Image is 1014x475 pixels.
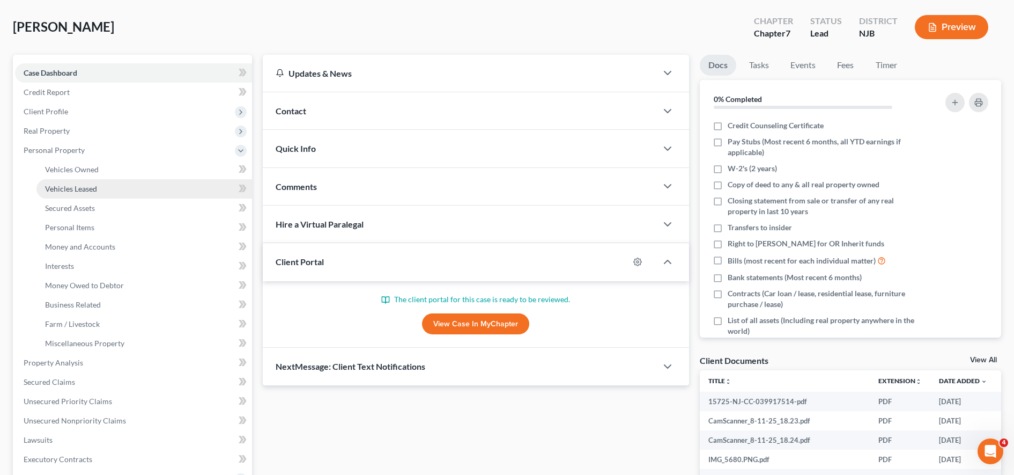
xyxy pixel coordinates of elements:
[15,372,252,392] a: Secured Claims
[870,430,930,450] td: PDF
[859,27,898,40] div: NJB
[24,145,85,155] span: Personal Property
[36,334,252,353] a: Miscellaneous Property
[870,392,930,411] td: PDF
[276,361,425,371] span: NextMessage: Client Text Notifications
[782,55,824,76] a: Events
[15,411,252,430] a: Unsecured Nonpriority Claims
[828,55,863,76] a: Fees
[36,199,252,218] a: Secured Assets
[700,430,870,450] td: CamScanner_8-11-25_18.24.pdf
[422,313,529,335] a: View Case in MyChapter
[24,107,68,116] span: Client Profile
[45,165,99,174] span: Vehicles Owned
[915,378,922,385] i: unfold_more
[708,377,731,385] a: Titleunfold_more
[728,272,862,283] span: Bank statements (Most recent 6 months)
[45,242,115,251] span: Money and Accounts
[878,377,922,385] a: Extensionunfold_more
[700,392,870,411] td: 15725-NJ-CC-039917514-pdf
[714,94,762,104] strong: 0% Completed
[728,163,777,174] span: W-2's (2 years)
[24,455,92,464] span: Executory Contracts
[24,126,70,135] span: Real Property
[870,411,930,430] td: PDF
[754,27,793,40] div: Chapter
[870,450,930,469] td: PDF
[700,411,870,430] td: CamScanner_8-11-25_18.23.pdf
[36,315,252,334] a: Farm / Livestock
[939,377,987,385] a: Date Added expand_more
[1000,439,1008,447] span: 4
[700,355,768,366] div: Client Documents
[728,315,917,337] span: List of all assets (Including real property anywhere in the world)
[24,416,126,425] span: Unsecured Nonpriority Claims
[728,238,884,249] span: Right to [PERSON_NAME] for OR Inherit funds
[36,276,252,295] a: Money Owed to Debtor
[810,15,842,27] div: Status
[13,19,114,34] span: [PERSON_NAME]
[915,15,988,39] button: Preview
[728,120,824,131] span: Credit Counseling Certificate
[741,55,778,76] a: Tasks
[24,87,70,97] span: Credit Report
[930,411,996,430] td: [DATE]
[276,219,364,229] span: Hire a Virtual Paralegal
[45,261,74,271] span: Interests
[15,450,252,469] a: Executory Contracts
[978,439,1003,464] iframe: Intercom live chat
[725,378,731,385] i: unfold_more
[45,184,97,193] span: Vehicles Leased
[24,435,53,444] span: Lawsuits
[36,237,252,257] a: Money and Accounts
[728,195,917,217] span: Closing statement from sale or transfer of any real property in last 10 years
[36,295,252,315] a: Business Related
[24,377,75,386] span: Secured Claims
[276,106,306,116] span: Contact
[786,28,790,38] span: 7
[810,27,842,40] div: Lead
[24,68,77,77] span: Case Dashboard
[36,160,252,179] a: Vehicles Owned
[276,294,676,305] p: The client portal for this case is ready to be reviewed.
[930,392,996,411] td: [DATE]
[24,397,112,406] span: Unsecured Priority Claims
[700,450,870,469] td: IMG_5680.PNG.pdf
[728,222,792,233] span: Transfers to insider
[754,15,793,27] div: Chapter
[276,181,317,192] span: Comments
[45,223,94,232] span: Personal Items
[15,353,252,372] a: Property Analysis
[728,255,876,266] span: Bills (most recent for each individual matter)
[728,179,879,190] span: Copy of deed to any & all real property owned
[45,319,100,328] span: Farm / Livestock
[859,15,898,27] div: District
[36,179,252,199] a: Vehicles Leased
[970,356,997,364] a: View All
[45,300,101,309] span: Business Related
[45,339,124,348] span: Miscellaneous Property
[981,378,987,385] i: expand_more
[24,358,83,367] span: Property Analysis
[276,257,324,267] span: Client Portal
[867,55,906,76] a: Timer
[930,430,996,450] td: [DATE]
[45,281,124,290] span: Money Owed to Debtor
[45,203,95,213] span: Secured Assets
[700,55,736,76] a: Docs
[15,83,252,102] a: Credit Report
[728,288,917,310] span: Contracts (Car loan / lease, residential lease, furniture purchase / lease)
[15,430,252,450] a: Lawsuits
[728,136,917,158] span: Pay Stubs (Most recent 6 months, all YTD earnings if applicable)
[15,63,252,83] a: Case Dashboard
[276,143,316,154] span: Quick Info
[930,450,996,469] td: [DATE]
[36,218,252,237] a: Personal Items
[36,257,252,276] a: Interests
[15,392,252,411] a: Unsecured Priority Claims
[276,68,644,79] div: Updates & News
